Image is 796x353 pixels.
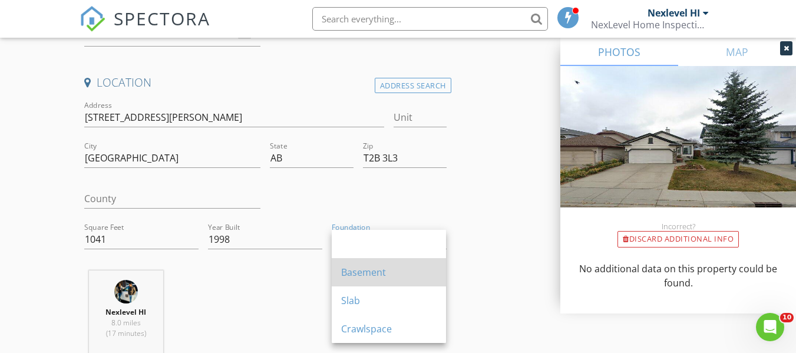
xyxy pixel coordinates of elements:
[341,293,437,308] div: Slab
[678,38,796,66] a: MAP
[84,75,446,90] h4: Location
[780,313,794,322] span: 10
[80,6,105,32] img: The Best Home Inspection Software - Spectora
[648,7,700,19] div: Nexlevel HI
[80,16,210,41] a: SPECTORA
[591,19,709,31] div: NexLevel Home Inspections
[617,231,739,248] div: Discard Additional info
[560,38,678,66] a: PHOTOS
[375,78,451,94] div: Address Search
[756,313,784,341] iframe: Intercom live chat
[341,265,437,279] div: Basement
[312,7,548,31] input: Search everything...
[432,232,447,246] i: arrow_drop_down
[114,280,138,303] img: whatsapp_image_20230508_at_11.01.37_am.jpg
[560,222,796,231] div: Incorrect?
[106,328,146,338] span: (17 minutes)
[341,322,437,336] div: Crawlspace
[560,66,796,236] img: streetview
[105,307,146,317] strong: Nexlevel HI
[114,6,210,31] span: SPECTORA
[574,262,782,290] p: No additional data on this property could be found.
[111,318,141,328] span: 8.0 miles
